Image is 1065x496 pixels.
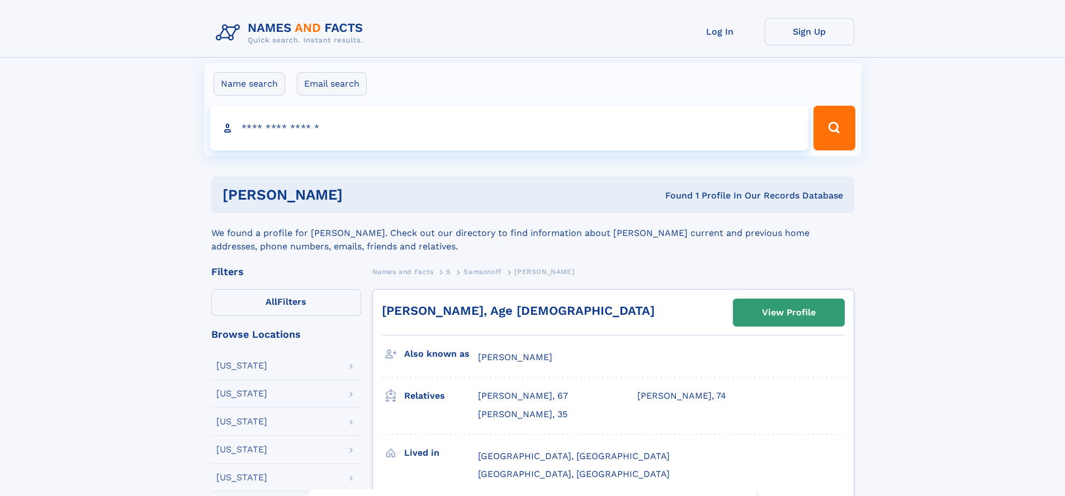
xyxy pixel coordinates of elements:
[211,213,854,253] div: We found a profile for [PERSON_NAME]. Check out our directory to find information about [PERSON_N...
[216,473,267,482] div: [US_STATE]
[637,390,726,402] a: [PERSON_NAME], 74
[762,300,816,325] div: View Profile
[210,106,809,150] input: search input
[372,264,434,278] a: Names and Facts
[514,268,574,276] span: [PERSON_NAME]
[446,268,451,276] span: S
[266,296,277,307] span: All
[813,106,855,150] button: Search Button
[211,329,361,339] div: Browse Locations
[463,264,501,278] a: Samsonoff
[211,289,361,316] label: Filters
[223,188,504,202] h1: [PERSON_NAME]
[216,417,267,426] div: [US_STATE]
[504,190,843,202] div: Found 1 Profile In Our Records Database
[478,408,567,421] a: [PERSON_NAME], 35
[478,451,670,461] span: [GEOGRAPHIC_DATA], [GEOGRAPHIC_DATA]
[765,18,854,45] a: Sign Up
[404,386,478,405] h3: Relatives
[382,304,655,318] a: [PERSON_NAME], Age [DEMOGRAPHIC_DATA]
[478,469,670,479] span: [GEOGRAPHIC_DATA], [GEOGRAPHIC_DATA]
[404,443,478,462] h3: Lived in
[675,18,765,45] a: Log In
[211,18,372,48] img: Logo Names and Facts
[216,389,267,398] div: [US_STATE]
[733,299,844,326] a: View Profile
[478,390,568,402] a: [PERSON_NAME], 67
[478,352,552,362] span: [PERSON_NAME]
[216,361,267,370] div: [US_STATE]
[211,267,361,277] div: Filters
[463,268,501,276] span: Samsonoff
[216,445,267,454] div: [US_STATE]
[214,72,285,96] label: Name search
[297,72,367,96] label: Email search
[446,264,451,278] a: S
[404,344,478,363] h3: Also known as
